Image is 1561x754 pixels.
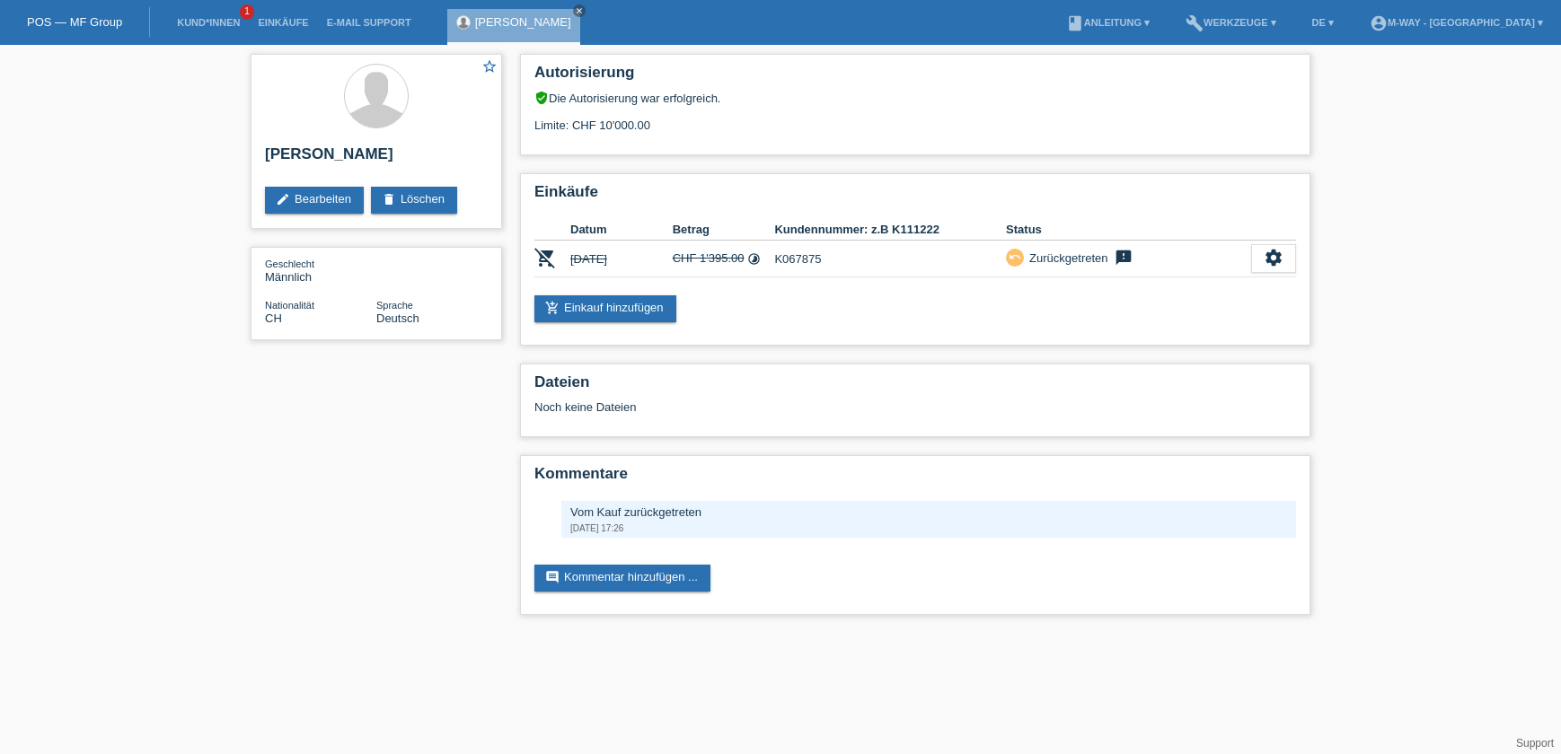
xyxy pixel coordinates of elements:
[534,91,549,105] i: verified_user
[27,15,122,29] a: POS — MF Group
[249,17,317,28] a: Einkäufe
[575,6,584,15] i: close
[1177,17,1285,28] a: buildWerkzeuge ▾
[673,219,775,241] th: Betrag
[1113,249,1134,267] i: feedback
[534,91,1296,105] div: Die Autorisierung war erfolgreich.
[1006,219,1251,241] th: Status
[1303,17,1343,28] a: DE ▾
[1370,14,1388,32] i: account_circle
[475,15,571,29] a: [PERSON_NAME]
[1009,250,1021,263] i: undo
[534,295,676,322] a: add_shopping_cartEinkauf hinzufügen
[382,192,396,206] i: delete
[1024,249,1107,267] div: Zurückgetreten
[747,252,761,266] i: Fixe Raten (36 Raten)
[265,259,314,269] span: Geschlecht
[1361,17,1552,28] a: account_circlem-way - [GEOGRAPHIC_DATA] ▾
[168,17,249,28] a: Kund*innen
[265,311,282,325] span: Schweiz
[534,183,1296,210] h2: Einkäufe
[1264,248,1283,267] i: settings
[545,570,560,584] i: comment
[318,17,420,28] a: E-Mail Support
[265,300,314,311] span: Nationalität
[265,187,364,214] a: editBearbeiten
[534,465,1296,492] h2: Kommentare
[481,58,498,77] a: star_border
[673,241,775,277] td: CHF 1'395.00
[570,523,1287,533] div: [DATE] 17:26
[376,300,413,311] span: Sprache
[376,311,419,325] span: Deutsch
[534,247,556,268] i: POSP00028572
[481,58,498,75] i: star_border
[534,400,1083,414] div: Noch keine Dateien
[265,257,376,284] div: Männlich
[570,241,673,277] td: [DATE]
[534,105,1296,132] div: Limite: CHF 10'000.00
[573,4,586,17] a: close
[545,301,560,315] i: add_shopping_cart
[265,145,488,172] h2: [PERSON_NAME]
[1066,14,1084,32] i: book
[774,241,1006,277] td: K067875
[570,219,673,241] th: Datum
[1186,14,1204,32] i: build
[570,505,1287,519] div: Vom Kauf zurückgetreten
[534,373,1296,400] h2: Dateien
[534,565,710,592] a: commentKommentar hinzufügen ...
[1516,737,1554,750] a: Support
[774,219,1006,241] th: Kundennummer: z.B K111222
[1057,17,1159,28] a: bookAnleitung ▾
[276,192,290,206] i: edit
[371,187,457,214] a: deleteLöschen
[240,4,254,20] span: 1
[534,64,1296,91] h2: Autorisierung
